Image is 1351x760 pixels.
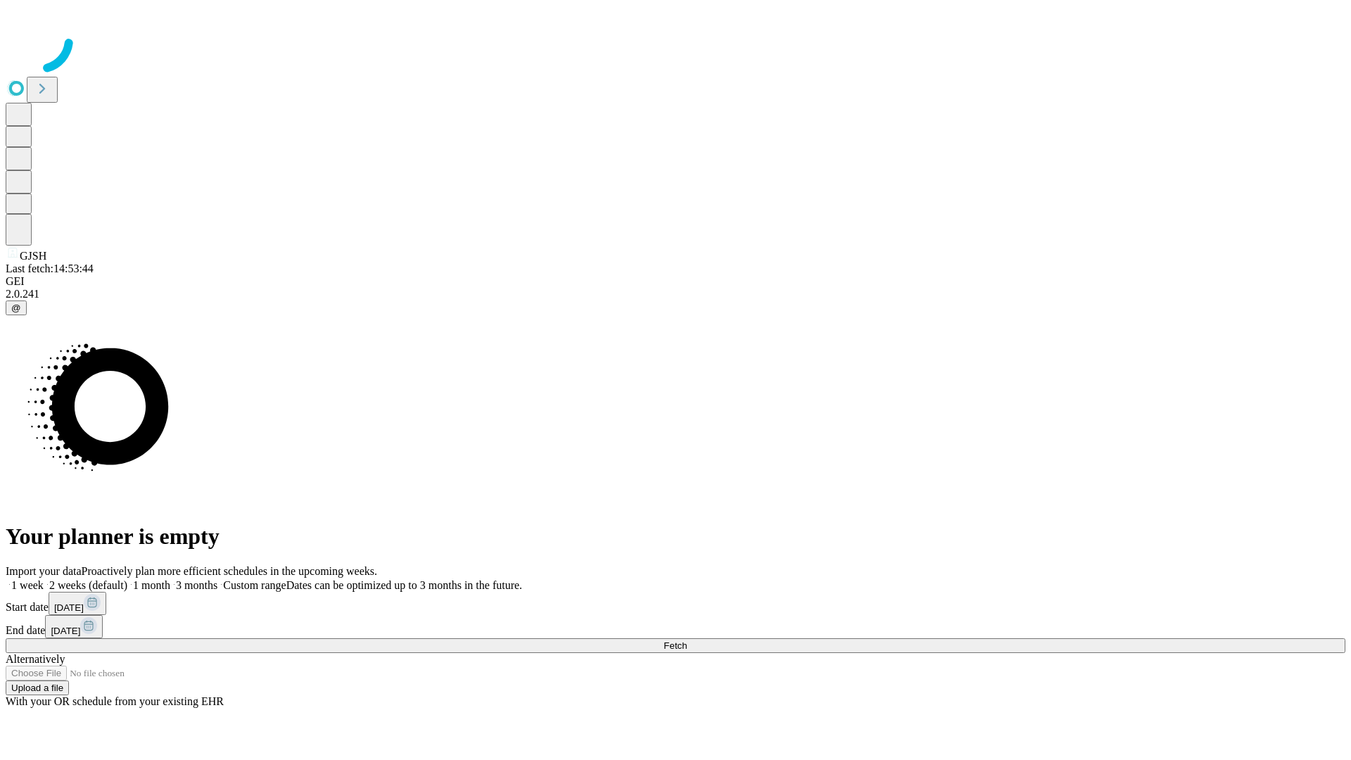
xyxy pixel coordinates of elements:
[664,640,687,651] span: Fetch
[6,695,224,707] span: With your OR schedule from your existing EHR
[286,579,522,591] span: Dates can be optimized up to 3 months in the future.
[6,275,1345,288] div: GEI
[54,602,84,613] span: [DATE]
[6,680,69,695] button: Upload a file
[6,615,1345,638] div: End date
[6,288,1345,300] div: 2.0.241
[45,615,103,638] button: [DATE]
[6,638,1345,653] button: Fetch
[49,579,127,591] span: 2 weeks (default)
[82,565,377,577] span: Proactively plan more efficient schedules in the upcoming weeks.
[20,250,46,262] span: GJSH
[11,579,44,591] span: 1 week
[6,653,65,665] span: Alternatively
[6,565,82,577] span: Import your data
[6,524,1345,550] h1: Your planner is empty
[223,579,286,591] span: Custom range
[11,303,21,313] span: @
[6,262,94,274] span: Last fetch: 14:53:44
[49,592,106,615] button: [DATE]
[176,579,217,591] span: 3 months
[51,626,80,636] span: [DATE]
[6,592,1345,615] div: Start date
[133,579,170,591] span: 1 month
[6,300,27,315] button: @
